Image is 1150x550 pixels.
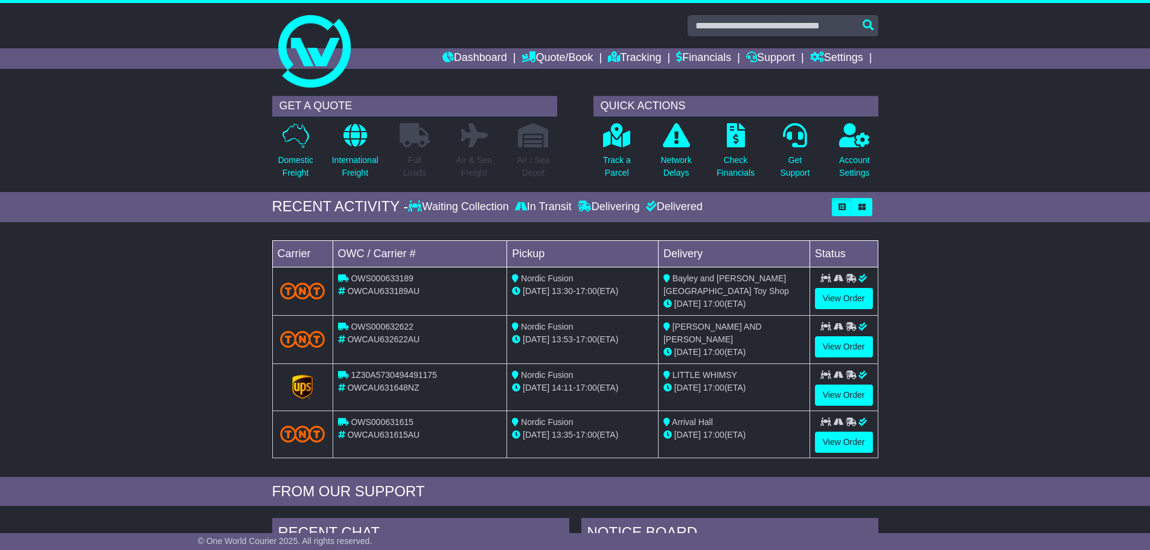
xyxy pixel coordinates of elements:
span: 13:30 [552,286,573,296]
span: OWCAU632622AU [347,334,420,344]
span: OWS000633189 [351,273,414,283]
a: View Order [815,432,873,453]
td: OWC / Carrier # [333,240,507,267]
div: In Transit [512,200,575,214]
a: CheckFinancials [716,123,755,186]
div: (ETA) [663,346,805,359]
a: Settings [810,48,863,69]
span: [DATE] [674,383,701,392]
span: 13:53 [552,334,573,344]
div: (ETA) [663,298,805,310]
span: [DATE] [674,299,701,309]
div: RECENT ACTIVITY - [272,198,409,216]
p: Air & Sea Freight [456,154,492,179]
a: View Order [815,336,873,357]
span: [DATE] [523,286,549,296]
span: [DATE] [523,383,549,392]
span: © One World Courier 2025. All rights reserved. [198,536,372,546]
span: 14:11 [552,383,573,392]
p: Track a Parcel [603,154,631,179]
a: DomesticFreight [277,123,313,186]
div: QUICK ACTIONS [593,96,878,117]
a: Financials [676,48,731,69]
span: Nordic Fusion [521,417,573,427]
img: TNT_Domestic.png [280,331,325,347]
a: Support [746,48,795,69]
div: Waiting Collection [408,200,511,214]
div: (ETA) [663,429,805,441]
p: Check Financials [717,154,755,179]
span: OWS000632622 [351,322,414,331]
span: 17:00 [703,430,724,440]
p: Account Settings [839,154,870,179]
a: Tracking [608,48,661,69]
span: 17:00 [703,347,724,357]
span: [DATE] [674,347,701,357]
span: 17:00 [576,430,597,440]
span: OWS000631615 [351,417,414,427]
a: View Order [815,288,873,309]
p: Network Delays [660,154,691,179]
span: 17:00 [576,334,597,344]
td: Delivery [658,240,810,267]
span: 17:00 [703,383,724,392]
a: View Order [815,385,873,406]
a: InternationalFreight [331,123,379,186]
span: 1Z30A5730494491175 [351,370,436,380]
div: (ETA) [663,382,805,394]
span: Arrival Hall [672,417,713,427]
span: [DATE] [523,430,549,440]
span: LITTLE WHIMSY [672,370,737,380]
img: GetCarrierServiceLogo [292,375,313,399]
p: Full Loads [400,154,430,179]
span: 17:00 [576,383,597,392]
div: FROM OUR SUPPORT [272,483,878,500]
img: TNT_Domestic.png [280,426,325,442]
span: OWCAU633189AU [347,286,420,296]
a: Dashboard [442,48,507,69]
a: NetworkDelays [660,123,692,186]
td: Carrier [272,240,333,267]
p: Domestic Freight [278,154,313,179]
td: Pickup [507,240,659,267]
div: Delivering [575,200,643,214]
div: - (ETA) [512,382,653,394]
a: AccountSettings [839,123,870,186]
span: [DATE] [674,430,701,440]
img: TNT_Domestic.png [280,283,325,299]
p: Get Support [780,154,810,179]
span: [DATE] [523,334,549,344]
span: OWCAU631615AU [347,430,420,440]
div: Delivered [643,200,703,214]
div: - (ETA) [512,285,653,298]
a: Track aParcel [602,123,631,186]
span: Nordic Fusion [521,273,573,283]
div: - (ETA) [512,429,653,441]
p: Air / Sea Depot [517,154,550,179]
span: 13:35 [552,430,573,440]
span: 17:00 [576,286,597,296]
a: Quote/Book [522,48,593,69]
span: OWCAU631648NZ [347,383,419,392]
div: GET A QUOTE [272,96,557,117]
p: International Freight [332,154,379,179]
div: - (ETA) [512,333,653,346]
a: GetSupport [779,123,810,186]
span: Nordic Fusion [521,322,573,331]
td: Status [810,240,878,267]
span: 17:00 [703,299,724,309]
span: Nordic Fusion [521,370,573,380]
span: Bayley and [PERSON_NAME][GEOGRAPHIC_DATA] Toy Shop [663,273,789,296]
span: [PERSON_NAME] AND [PERSON_NAME] [663,322,762,344]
